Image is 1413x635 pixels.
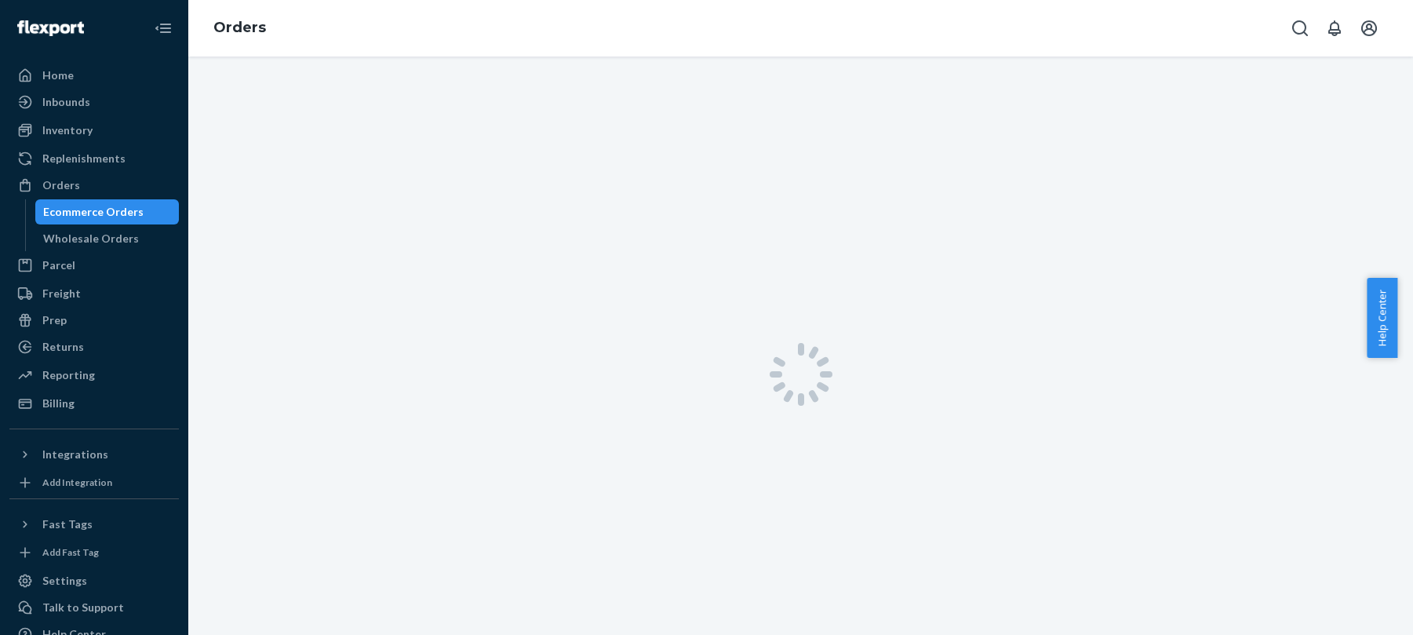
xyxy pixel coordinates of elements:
[42,600,124,615] div: Talk to Support
[42,516,93,532] div: Fast Tags
[147,13,179,44] button: Close Navigation
[42,476,112,489] div: Add Integration
[42,122,93,138] div: Inventory
[42,312,67,328] div: Prep
[9,543,179,562] a: Add Fast Tag
[9,363,179,388] a: Reporting
[9,568,179,593] a: Settings
[42,177,80,193] div: Orders
[42,339,84,355] div: Returns
[43,204,144,220] div: Ecommerce Orders
[9,118,179,143] a: Inventory
[42,68,74,83] div: Home
[42,286,81,301] div: Freight
[42,151,126,166] div: Replenishments
[1284,13,1316,44] button: Open Search Box
[42,447,108,462] div: Integrations
[9,442,179,467] button: Integrations
[9,391,179,416] a: Billing
[1319,13,1350,44] button: Open notifications
[42,94,90,110] div: Inbounds
[9,173,179,198] a: Orders
[9,334,179,359] a: Returns
[9,512,179,537] button: Fast Tags
[42,546,99,559] div: Add Fast Tag
[42,367,95,383] div: Reporting
[9,253,179,278] a: Parcel
[9,146,179,171] a: Replenishments
[42,257,75,273] div: Parcel
[17,20,84,36] img: Flexport logo
[1367,278,1397,358] button: Help Center
[35,199,180,224] a: Ecommerce Orders
[9,595,179,620] a: Talk to Support
[1353,13,1385,44] button: Open account menu
[42,573,87,589] div: Settings
[201,5,279,51] ol: breadcrumbs
[9,89,179,115] a: Inbounds
[9,473,179,492] a: Add Integration
[43,231,139,246] div: Wholesale Orders
[213,19,266,36] a: Orders
[35,226,180,251] a: Wholesale Orders
[9,308,179,333] a: Prep
[9,281,179,306] a: Freight
[9,63,179,88] a: Home
[42,396,75,411] div: Billing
